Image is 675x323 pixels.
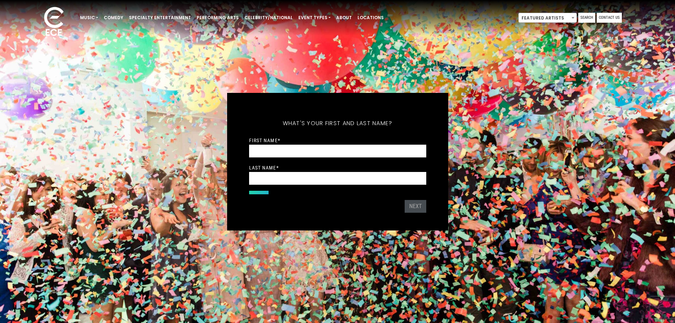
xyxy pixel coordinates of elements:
[36,5,72,39] img: ece_new_logo_whitev2-1.png
[242,12,296,24] a: Celebrity/National
[355,12,387,24] a: Locations
[518,13,577,23] span: Featured Artists
[126,12,194,24] a: Specialty Entertainment
[578,13,595,23] a: Search
[77,12,101,24] a: Music
[249,165,279,171] label: Last Name
[519,13,576,23] span: Featured Artists
[194,12,242,24] a: Performing Arts
[597,13,622,23] a: Contact Us
[333,12,355,24] a: About
[249,111,426,136] h5: What's your first and last name?
[101,12,126,24] a: Comedy
[249,137,280,144] label: First Name
[296,12,333,24] a: Event Types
